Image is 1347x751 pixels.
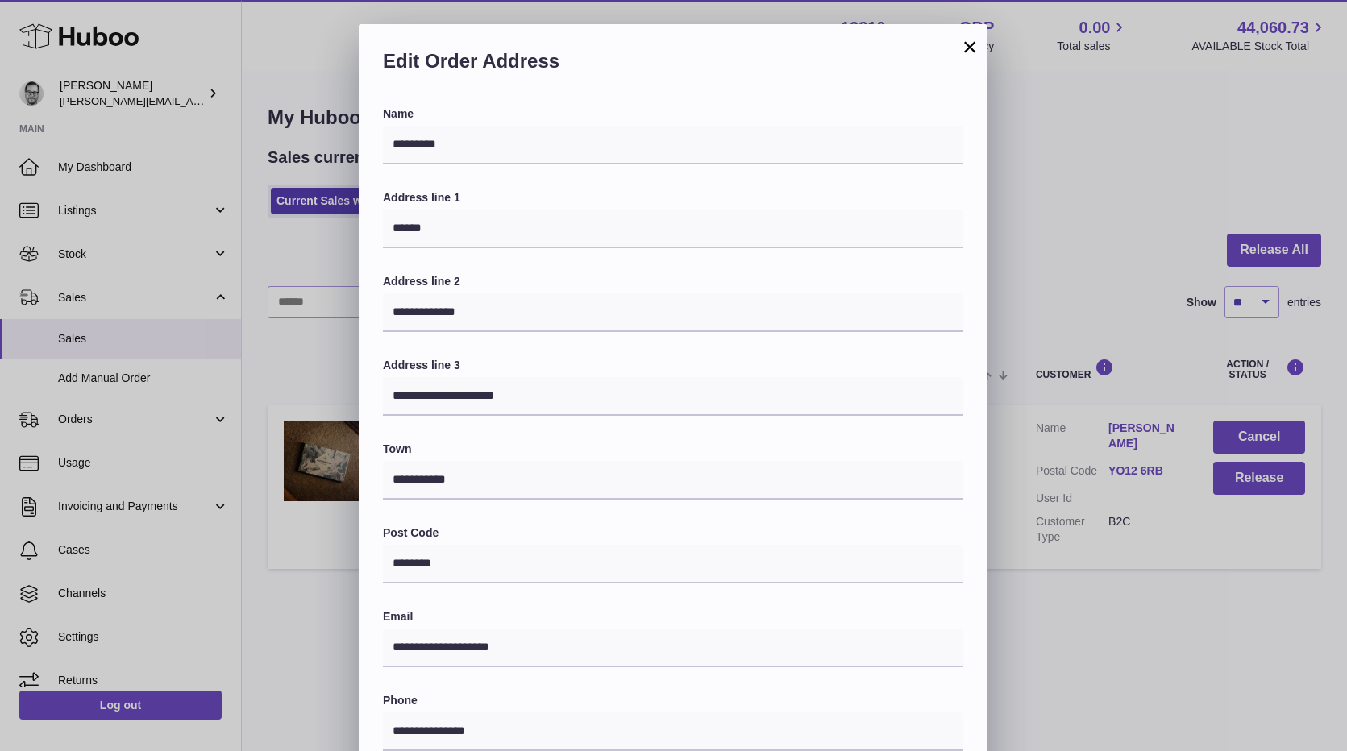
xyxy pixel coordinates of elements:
[42,42,177,55] div: Domain: [DOMAIN_NAME]
[383,106,963,122] label: Name
[383,358,963,373] label: Address line 3
[383,274,963,289] label: Address line 2
[960,37,979,56] button: ×
[61,103,144,114] div: Domain Overview
[383,190,963,205] label: Address line 1
[383,609,963,624] label: Email
[383,693,963,708] label: Phone
[383,48,963,82] h2: Edit Order Address
[178,103,272,114] div: Keywords by Traffic
[45,26,79,39] div: v 4.0.25
[44,102,56,114] img: tab_domain_overview_orange.svg
[26,26,39,39] img: logo_orange.svg
[26,42,39,55] img: website_grey.svg
[160,102,173,114] img: tab_keywords_by_traffic_grey.svg
[383,525,963,541] label: Post Code
[383,442,963,457] label: Town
